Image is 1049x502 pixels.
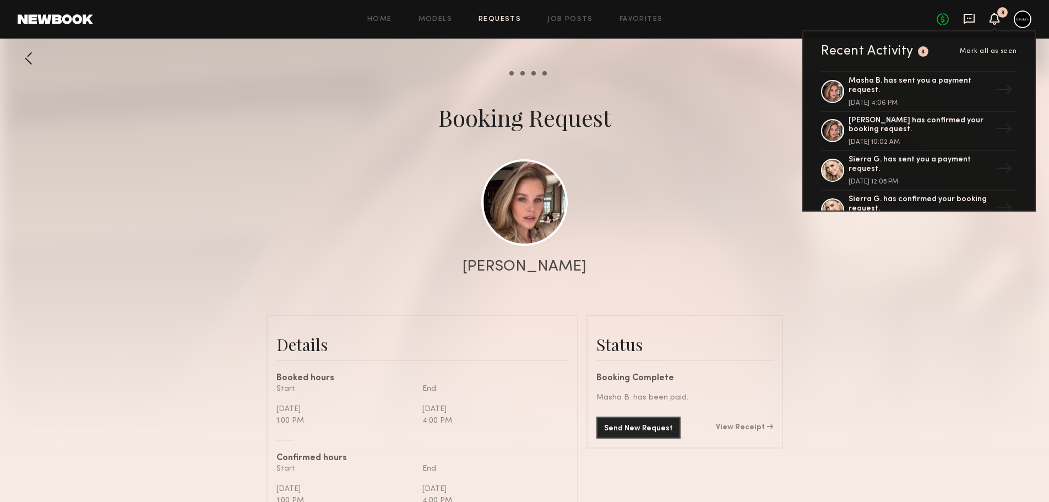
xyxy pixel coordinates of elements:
a: Requests [479,16,521,23]
a: View Receipt [716,424,773,431]
button: Send New Request [596,417,681,439]
div: Recent Activity [821,45,914,58]
a: Models [418,16,452,23]
div: [PERSON_NAME] has confirmed your booking request. [849,116,992,135]
a: Favorites [619,16,663,23]
span: Mark all as seen [960,48,1017,55]
div: Booked hours [276,374,568,383]
div: → [992,77,1017,106]
div: Booking Complete [596,374,773,383]
div: [DATE] [422,483,560,495]
div: Start: [276,463,414,474]
div: 3 [1001,10,1004,16]
div: [DATE] [276,403,414,415]
div: [DATE] 10:02 AM [849,139,992,145]
a: Sierra G. has confirmed your booking request.→ [821,191,1017,230]
a: Home [367,16,392,23]
div: [DATE] [422,403,560,415]
div: → [992,116,1017,145]
div: [DATE] 4:06 PM [849,100,992,106]
div: Confirmed hours [276,454,568,463]
div: [PERSON_NAME] [463,259,586,274]
a: Job Posts [547,16,593,23]
div: Status [596,333,773,355]
a: Sierra G. has sent you a payment request.[DATE] 12:05 PM→ [821,151,1017,191]
div: 3 [921,49,925,55]
div: Sierra G. has confirmed your booking request. [849,195,992,214]
div: End: [422,463,560,474]
div: Sierra G. has sent you a payment request. [849,155,992,174]
div: [DATE] 12:05 PM [849,179,992,185]
div: Details [276,333,568,355]
div: Booking Request [438,102,611,133]
a: [PERSON_NAME] has confirmed your booking request.[DATE] 10:02 AM→ [821,112,1017,152]
a: Masha B. has sent you a payment request.[DATE] 4:06 PM→ [821,71,1017,112]
div: 4:00 PM [422,415,560,427]
div: End: [422,383,560,395]
div: Masha B. has been paid. [596,392,773,403]
div: 1:00 PM [276,415,414,427]
div: Start: [276,383,414,395]
div: → [992,196,1017,224]
div: Masha B. has sent you a payment request. [849,77,992,95]
div: → [992,156,1017,185]
div: [DATE] [276,483,414,495]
